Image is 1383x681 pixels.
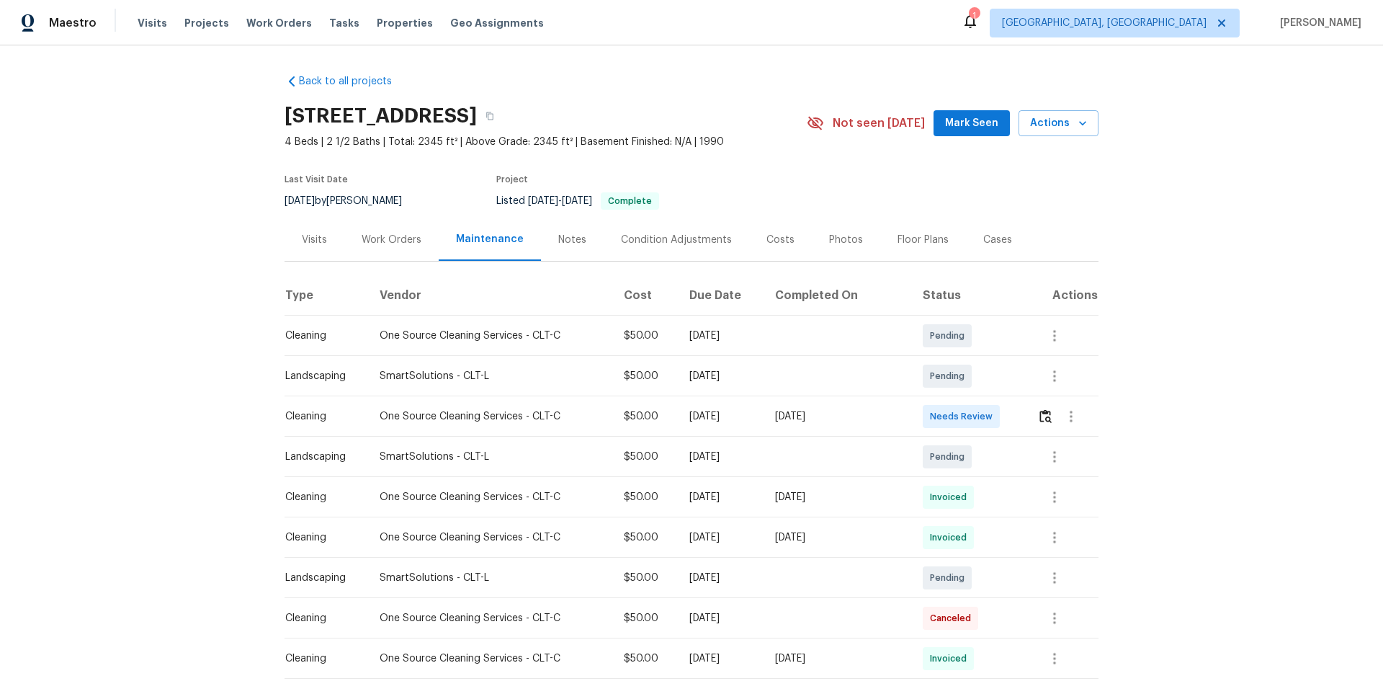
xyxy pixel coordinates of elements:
[285,109,477,123] h2: [STREET_ADDRESS]
[775,651,900,666] div: [DATE]
[1002,16,1207,30] span: [GEOGRAPHIC_DATA], [GEOGRAPHIC_DATA]
[362,233,421,247] div: Work Orders
[285,196,315,206] span: [DATE]
[689,571,752,585] div: [DATE]
[329,18,359,28] span: Tasks
[285,409,357,424] div: Cleaning
[624,611,667,626] div: $50.00
[911,275,1026,316] th: Status
[930,490,972,504] span: Invoiced
[624,450,667,464] div: $50.00
[612,275,679,316] th: Cost
[775,530,900,545] div: [DATE]
[1030,115,1087,133] span: Actions
[285,450,357,464] div: Landscaping
[380,490,601,504] div: One Source Cleaning Services - CLT-C
[624,490,667,504] div: $50.00
[285,275,368,316] th: Type
[775,490,900,504] div: [DATE]
[602,197,658,205] span: Complete
[496,196,659,206] span: Listed
[689,611,752,626] div: [DATE]
[930,450,970,464] span: Pending
[930,329,970,343] span: Pending
[380,329,601,343] div: One Source Cleaning Services - CLT-C
[624,571,667,585] div: $50.00
[450,16,544,30] span: Geo Assignments
[689,369,752,383] div: [DATE]
[285,192,419,210] div: by [PERSON_NAME]
[930,369,970,383] span: Pending
[930,409,998,424] span: Needs Review
[624,409,667,424] div: $50.00
[380,651,601,666] div: One Source Cleaning Services - CLT-C
[285,571,357,585] div: Landscaping
[983,233,1012,247] div: Cases
[285,135,807,149] span: 4 Beds | 2 1/2 Baths | Total: 2345 ft² | Above Grade: 2345 ft² | Basement Finished: N/A | 1990
[285,369,357,383] div: Landscaping
[285,74,423,89] a: Back to all projects
[285,611,357,626] div: Cleaning
[1037,399,1054,434] button: Review Icon
[833,116,925,130] span: Not seen [DATE]
[678,275,764,316] th: Due Date
[246,16,312,30] span: Work Orders
[934,110,1010,137] button: Mark Seen
[380,611,601,626] div: One Source Cleaning Services - CLT-C
[368,275,612,316] th: Vendor
[496,175,528,184] span: Project
[285,329,357,343] div: Cleaning
[528,196,558,206] span: [DATE]
[302,233,327,247] div: Visits
[1019,110,1098,137] button: Actions
[477,103,503,129] button: Copy Address
[558,233,586,247] div: Notes
[380,409,601,424] div: One Source Cleaning Services - CLT-C
[184,16,229,30] span: Projects
[621,233,732,247] div: Condition Adjustments
[689,329,752,343] div: [DATE]
[285,175,348,184] span: Last Visit Date
[380,571,601,585] div: SmartSolutions - CLT-L
[930,651,972,666] span: Invoiced
[285,530,357,545] div: Cleaning
[775,409,900,424] div: [DATE]
[624,329,667,343] div: $50.00
[1274,16,1361,30] span: [PERSON_NAME]
[689,490,752,504] div: [DATE]
[1026,275,1098,316] th: Actions
[945,115,998,133] span: Mark Seen
[689,450,752,464] div: [DATE]
[528,196,592,206] span: -
[930,571,970,585] span: Pending
[624,651,667,666] div: $50.00
[562,196,592,206] span: [DATE]
[898,233,949,247] div: Floor Plans
[930,611,977,626] span: Canceled
[285,490,357,504] div: Cleaning
[380,369,601,383] div: SmartSolutions - CLT-L
[689,651,752,666] div: [DATE]
[764,275,911,316] th: Completed On
[138,16,167,30] span: Visits
[969,9,979,23] div: 1
[930,530,972,545] span: Invoiced
[377,16,433,30] span: Properties
[1039,409,1052,423] img: Review Icon
[456,232,524,246] div: Maintenance
[829,233,863,247] div: Photos
[380,450,601,464] div: SmartSolutions - CLT-L
[624,530,667,545] div: $50.00
[624,369,667,383] div: $50.00
[49,16,97,30] span: Maestro
[285,651,357,666] div: Cleaning
[689,409,752,424] div: [DATE]
[689,530,752,545] div: [DATE]
[380,530,601,545] div: One Source Cleaning Services - CLT-C
[766,233,795,247] div: Costs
